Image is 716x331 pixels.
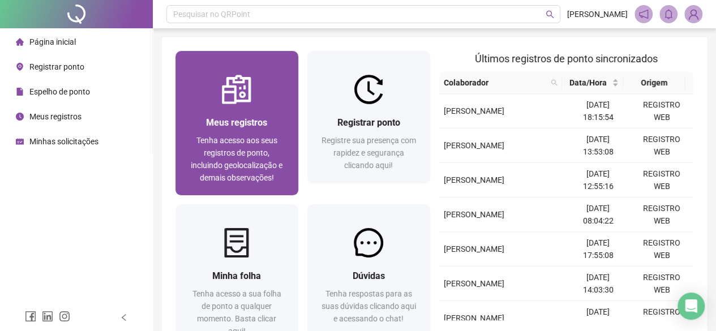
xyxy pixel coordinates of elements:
td: REGISTRO WEB [630,128,693,163]
td: [DATE] 14:03:30 [566,266,629,301]
span: Meus registros [29,112,82,121]
span: [PERSON_NAME] [444,210,504,219]
span: Registrar ponto [337,117,400,128]
span: Dúvidas [353,270,385,281]
span: [PERSON_NAME] [444,279,504,288]
span: Data/Hora [567,76,610,89]
th: Origem [623,72,685,94]
span: Minha folha [212,270,261,281]
span: Últimos registros de ponto sincronizados [475,53,658,65]
span: Tenha acesso aos seus registros de ponto, incluindo geolocalização e demais observações! [191,136,282,182]
td: [DATE] 12:55:16 [566,163,629,197]
span: Espelho de ponto [29,87,90,96]
td: REGISTRO WEB [630,266,693,301]
td: [DATE] 08:04:22 [566,197,629,232]
td: REGISTRO WEB [630,163,693,197]
td: [DATE] 18:15:54 [566,94,629,128]
span: [PERSON_NAME] [444,175,504,184]
span: search [548,74,560,91]
span: Registrar ponto [29,62,84,71]
td: [DATE] 17:55:08 [566,232,629,266]
span: [PERSON_NAME] [444,141,504,150]
span: notification [638,9,649,19]
span: bell [663,9,674,19]
td: [DATE] 13:53:08 [566,128,629,163]
span: schedule [16,137,24,145]
span: instagram [59,311,70,322]
span: Tenha respostas para as suas dúvidas clicando aqui e acessando o chat! [321,289,416,323]
span: environment [16,63,24,71]
span: clock-circle [16,113,24,121]
span: home [16,38,24,46]
span: facebook [25,311,36,322]
th: Data/Hora [562,72,624,94]
span: [PERSON_NAME] [444,313,504,323]
div: Open Intercom Messenger [678,293,705,320]
span: Colaborador [444,76,546,89]
a: Meus registrosTenha acesso aos seus registros de ponto, incluindo geolocalização e demais observa... [175,51,298,195]
span: Página inicial [29,37,76,46]
span: file [16,88,24,96]
span: search [546,10,554,19]
img: 56000 [685,6,702,23]
td: REGISTRO WEB [630,94,693,128]
span: [PERSON_NAME] [444,106,504,115]
td: REGISTRO WEB [630,232,693,266]
span: Meus registros [206,117,267,128]
span: [PERSON_NAME] [567,8,628,20]
span: Minhas solicitações [29,137,98,146]
span: search [551,79,558,86]
td: REGISTRO WEB [630,197,693,232]
span: [PERSON_NAME] [444,244,504,253]
span: Registre sua presença com rapidez e segurança clicando aqui! [321,136,416,170]
a: Registrar pontoRegistre sua presença com rapidez e segurança clicando aqui! [307,51,430,183]
span: linkedin [42,311,53,322]
span: left [120,313,128,321]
